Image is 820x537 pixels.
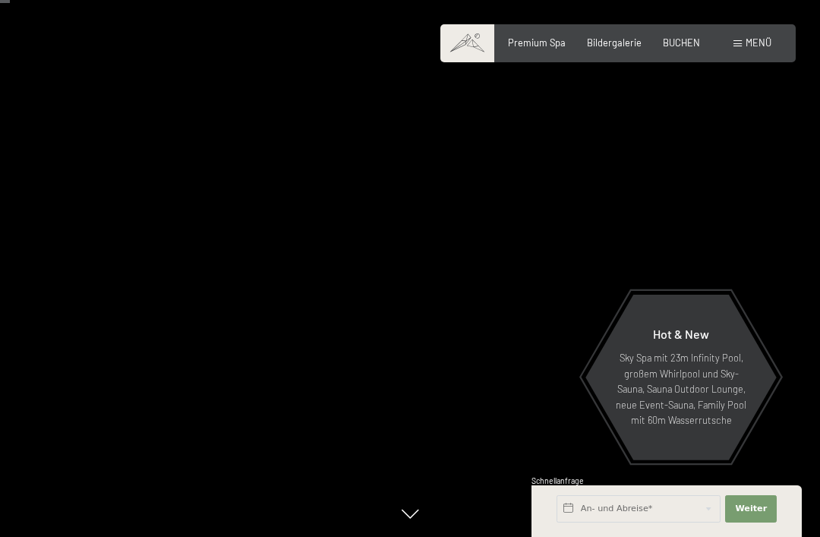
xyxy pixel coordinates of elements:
button: Weiter [725,495,777,523]
p: Sky Spa mit 23m Infinity Pool, großem Whirlpool und Sky-Sauna, Sauna Outdoor Lounge, neue Event-S... [615,350,747,428]
span: Schnellanfrage [531,476,584,485]
a: Hot & New Sky Spa mit 23m Infinity Pool, großem Whirlpool und Sky-Sauna, Sauna Outdoor Lounge, ne... [585,294,777,461]
a: Premium Spa [508,36,566,49]
span: Hot & New [653,327,709,341]
a: Bildergalerie [587,36,642,49]
span: Menü [746,36,771,49]
span: Weiter [735,503,767,515]
a: BUCHEN [663,36,700,49]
